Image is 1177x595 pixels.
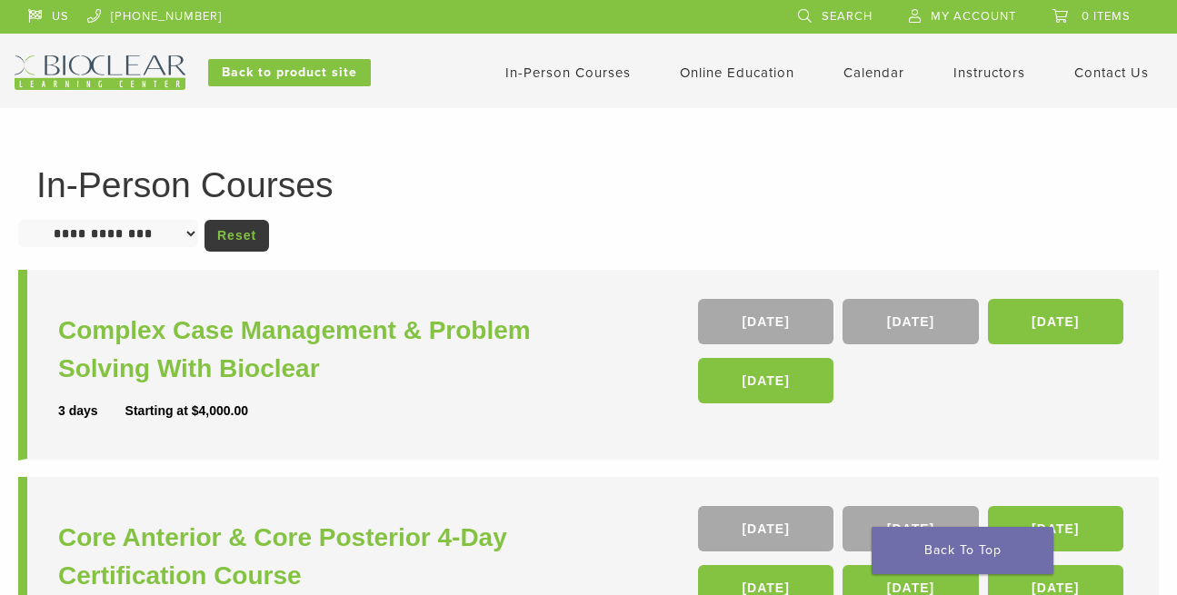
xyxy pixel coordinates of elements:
img: Bioclear [15,55,185,90]
div: Starting at $4,000.00 [125,402,248,421]
a: [DATE] [988,506,1123,551]
span: 0 items [1082,9,1131,24]
a: [DATE] [843,299,978,344]
a: Calendar [843,64,904,81]
a: [DATE] [698,299,833,344]
a: In-Person Courses [505,64,631,81]
a: Contact Us [1074,64,1149,81]
a: [DATE] [698,358,833,403]
a: Complex Case Management & Problem Solving With Bioclear [58,312,593,388]
span: Search [822,9,873,24]
a: [DATE] [843,506,978,551]
a: Online Education [680,64,794,81]
div: , , , [698,299,1128,412]
a: Reset [204,220,269,252]
a: Core Anterior & Core Posterior 4-Day Certification Course [58,519,593,595]
a: Back To Top [872,527,1053,574]
a: [DATE] [698,506,833,551]
div: 3 days [58,402,125,421]
a: Back to product site [208,59,371,86]
span: My Account [931,9,1016,24]
a: Instructors [953,64,1025,81]
h1: In-Person Courses [36,167,1141,203]
a: [DATE] [988,299,1123,344]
